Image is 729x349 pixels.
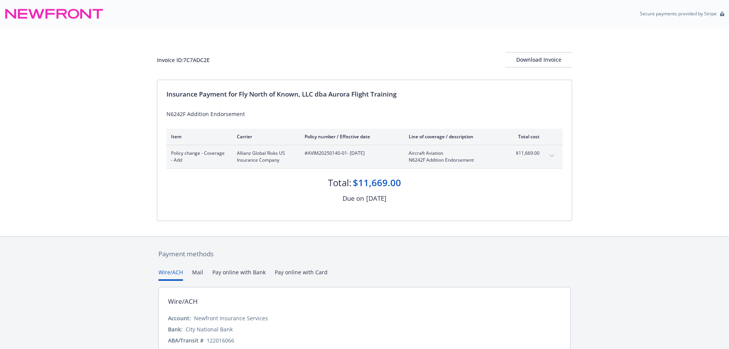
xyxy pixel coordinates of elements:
span: N6242F Addition Endorsement [409,157,499,164]
div: 122016066 [207,336,234,344]
p: Secure payments provided by Stripe [640,10,717,17]
span: Aircraft AviationN6242F Addition Endorsement [409,150,499,164]
div: Bank: [168,325,183,333]
div: Policy change - Coverage - AddAllianz Global Risks US Insurance Company#AVIM20250140-01- [DATE]Ai... [166,145,563,168]
span: Aircraft Aviation [409,150,499,157]
div: Wire/ACH [168,297,198,306]
button: expand content [546,150,558,162]
span: #AVIM20250140-01 - [DATE] [305,150,396,157]
div: Insurance Payment for Fly North of Known, LLC dba Aurora Flight Training [166,89,563,99]
div: Total: [328,176,351,189]
div: Total cost [511,133,540,140]
div: Item [171,133,225,140]
div: Carrier [237,133,292,140]
div: Line of coverage / description [409,133,499,140]
div: Account: [168,314,191,322]
div: Invoice ID: 7C7ADC2E [157,56,210,64]
div: ABA/Transit # [168,336,204,344]
span: Allianz Global Risks US Insurance Company [237,150,292,164]
div: Policy number / Effective date [305,133,396,140]
div: Payment methods [158,249,571,259]
button: Pay online with Card [275,268,328,281]
button: Wire/ACH [158,268,183,281]
button: Download Invoice [505,52,572,67]
div: $11,669.00 [353,176,401,189]
button: Pay online with Bank [212,268,266,281]
span: Policy change - Coverage - Add [171,150,225,164]
button: Mail [192,268,203,281]
div: Due on [342,193,364,203]
div: Newfront Insurance Services [194,314,268,322]
div: City National Bank [186,325,233,333]
div: N6242F Addition Endorsement [166,110,563,118]
div: [DATE] [366,193,387,203]
span: $11,669.00 [511,150,540,157]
